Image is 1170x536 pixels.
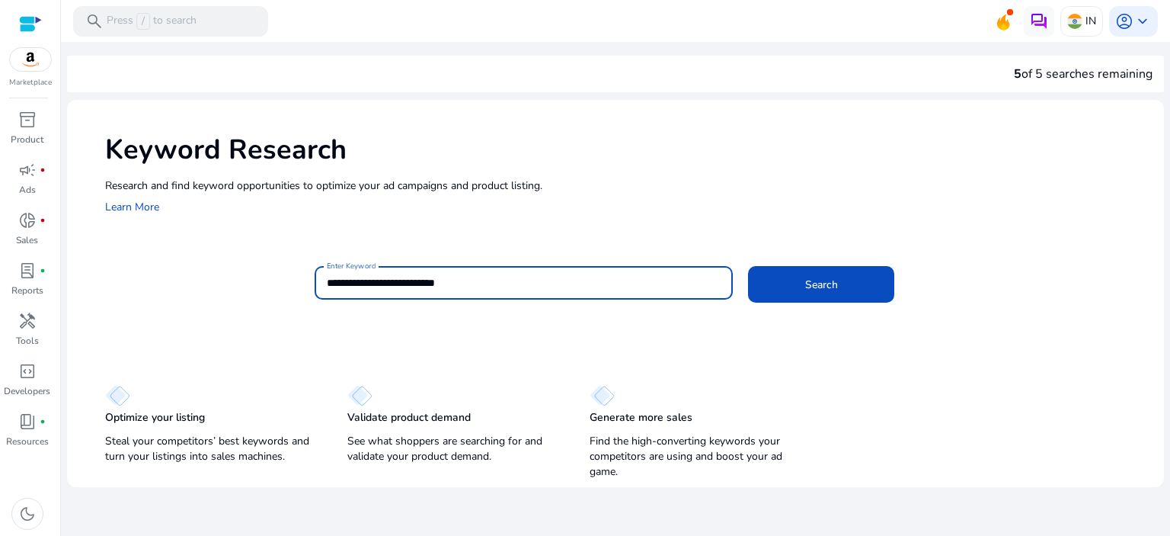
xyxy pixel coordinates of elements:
[1014,66,1021,82] span: 5
[11,284,43,297] p: Reports
[805,277,838,293] span: Search
[105,133,1149,166] h1: Keyword Research
[6,435,49,448] p: Resources
[18,262,37,280] span: lab_profile
[1067,14,1082,29] img: in.svg
[16,233,38,247] p: Sales
[1085,8,1096,34] p: IN
[347,410,471,425] p: Validate product demand
[105,434,317,464] p: Steal your competitors’ best keywords and turn your listings into sales machines.
[40,268,46,274] span: fiber_manual_record
[40,217,46,223] span: fiber_manual_record
[1133,12,1152,30] span: keyboard_arrow_down
[40,419,46,425] span: fiber_manual_record
[590,385,615,406] img: diamond.svg
[748,266,894,303] button: Search
[85,12,104,30] span: search
[1115,12,1133,30] span: account_circle
[590,434,801,480] p: Find the high-converting keywords your competitors are using and boost your ad game.
[10,48,51,71] img: amazon.svg
[18,111,37,129] span: inventory_2
[105,410,205,425] p: Optimize your listing
[590,410,692,425] p: Generate more sales
[18,312,37,330] span: handyman
[105,385,130,406] img: diamond.svg
[327,261,376,271] mat-label: Enter Keyword
[105,178,1149,194] p: Research and find keyword opportunities to optimize your ad campaigns and product listing.
[11,133,43,146] p: Product
[9,77,52,88] p: Marketplace
[18,362,37,380] span: code_blocks
[18,161,37,179] span: campaign
[107,13,197,30] p: Press to search
[18,505,37,523] span: dark_mode
[4,384,50,398] p: Developers
[136,13,150,30] span: /
[105,200,159,214] a: Learn More
[16,334,39,348] p: Tools
[40,167,46,173] span: fiber_manual_record
[18,211,37,229] span: donut_small
[347,385,372,406] img: diamond.svg
[18,412,37,431] span: book_4
[1014,65,1152,83] div: of 5 searches remaining
[347,434,559,464] p: See what shoppers are searching for and validate your product demand.
[19,183,36,197] p: Ads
